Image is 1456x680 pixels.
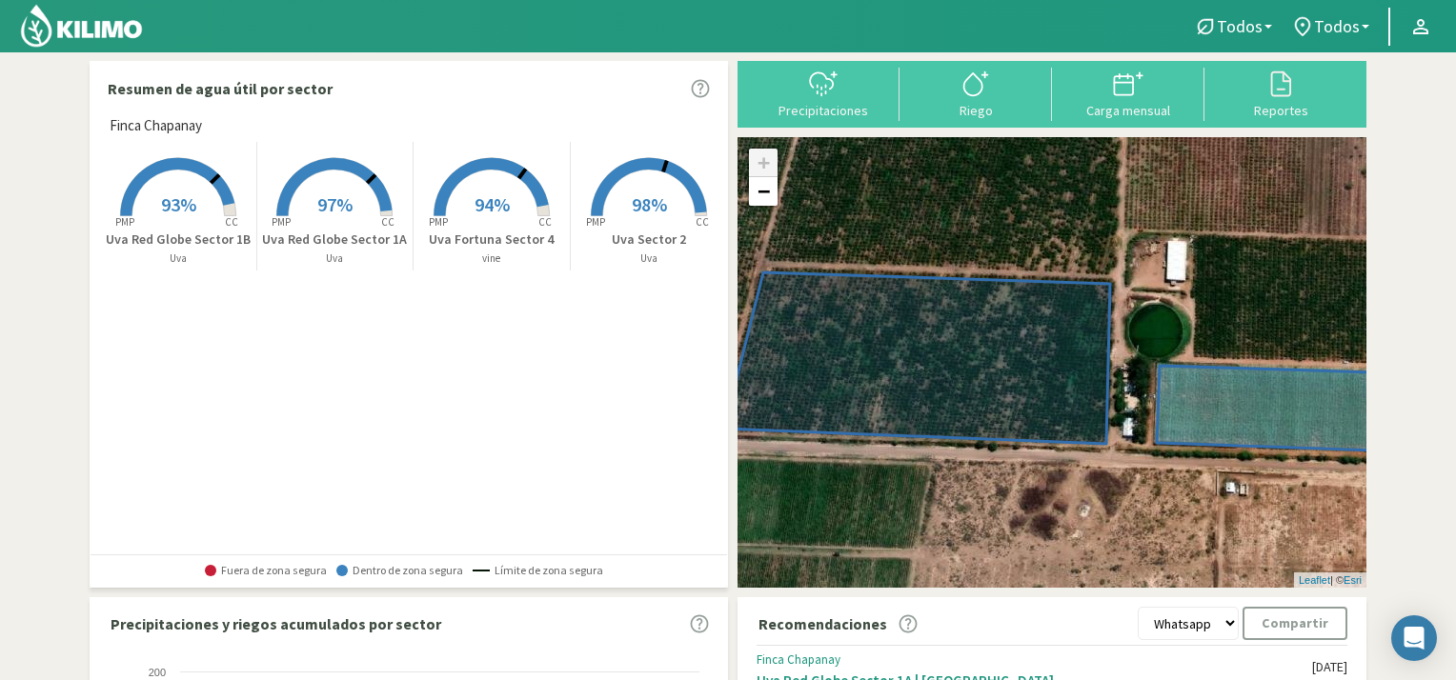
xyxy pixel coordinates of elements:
a: Leaflet [1299,574,1330,586]
span: 98% [632,192,667,216]
div: Open Intercom Messenger [1391,615,1437,661]
div: [DATE] [1312,659,1347,675]
tspan: PMP [429,215,448,229]
p: Uva [571,250,728,267]
a: Esri [1344,574,1362,586]
p: vine [414,250,570,267]
tspan: PMP [586,215,605,229]
p: Uva Fortuna Sector 4 [414,230,570,250]
span: Fuera de zona segura [205,564,327,577]
button: Carga mensual [1052,68,1204,118]
span: Dentro de zona segura [336,564,463,577]
img: Kilimo [19,3,144,49]
div: Reportes [1210,104,1351,117]
span: 97% [317,192,353,216]
span: Todos [1217,16,1263,36]
div: Riego [905,104,1046,117]
span: Todos [1314,16,1360,36]
p: Uva Red Globe Sector 1A [257,230,414,250]
button: Reportes [1204,68,1357,118]
p: Uva [257,250,414,267]
tspan: CC [382,215,395,229]
p: Precipitaciones y riegos acumulados por sector [111,612,441,635]
div: Carga mensual [1058,104,1199,117]
div: | © [1294,572,1366,589]
p: Uva Red Globe Sector 1B [100,230,256,250]
p: Uva [100,250,256,267]
span: 94% [475,192,510,216]
span: 93% [161,192,196,216]
p: Uva Sector 2 [571,230,728,250]
tspan: PMP [115,215,134,229]
tspan: CC [225,215,238,229]
span: Finca Chapanay [110,115,202,137]
p: Recomendaciones [758,612,887,635]
p: Resumen de agua útil por sector [108,77,333,100]
tspan: CC [538,215,552,229]
button: Precipitaciones [747,68,900,118]
div: Finca Chapanay [757,652,1312,668]
a: Zoom in [749,149,778,177]
text: 200 [149,667,166,678]
a: Zoom out [749,177,778,206]
tspan: CC [696,215,709,229]
button: Riego [900,68,1052,118]
div: Precipitaciones [753,104,894,117]
span: Límite de zona segura [473,564,603,577]
tspan: PMP [272,215,291,229]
